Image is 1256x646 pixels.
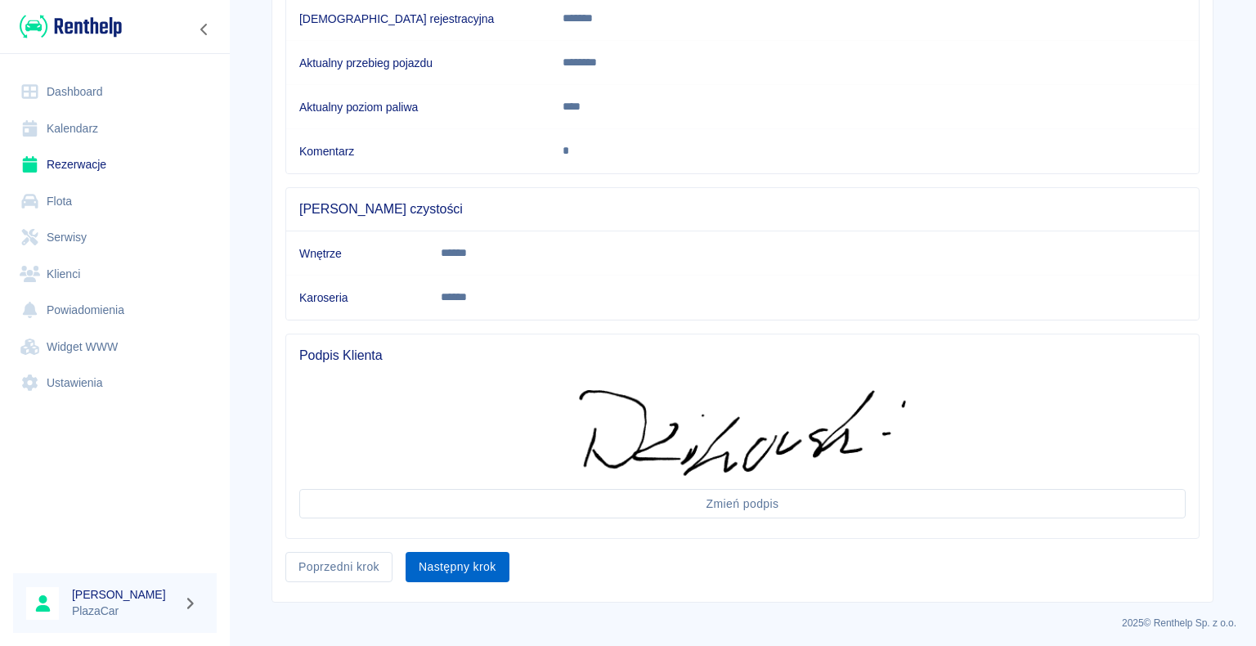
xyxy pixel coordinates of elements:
[406,552,509,582] button: Następny krok
[285,552,392,582] button: Poprzedni krok
[13,146,217,183] a: Rezerwacje
[13,110,217,147] a: Kalendarz
[299,55,536,71] h6: Aktualny przebieg pojazdu
[299,99,536,115] h6: Aktualny poziom paliwa
[299,489,1186,519] button: Zmień podpis
[72,603,177,620] p: PlazaCar
[13,219,217,256] a: Serwisy
[192,19,217,40] button: Zwiń nawigację
[299,143,536,159] h6: Komentarz
[299,11,536,27] h6: [DEMOGRAPHIC_DATA] rejestracyjna
[72,586,177,603] h6: [PERSON_NAME]
[299,348,1186,364] span: Podpis Klienta
[579,390,906,476] img: Podpis
[299,201,1186,218] span: [PERSON_NAME] czystości
[13,183,217,220] a: Flota
[13,256,217,293] a: Klienci
[13,74,217,110] a: Dashboard
[299,289,415,306] h6: Karoseria
[13,365,217,402] a: Ustawienia
[249,616,1236,630] p: 2025 © Renthelp Sp. z o.o.
[13,13,122,40] a: Renthelp logo
[13,292,217,329] a: Powiadomienia
[299,245,415,262] h6: Wnętrze
[13,329,217,366] a: Widget WWW
[20,13,122,40] img: Renthelp logo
